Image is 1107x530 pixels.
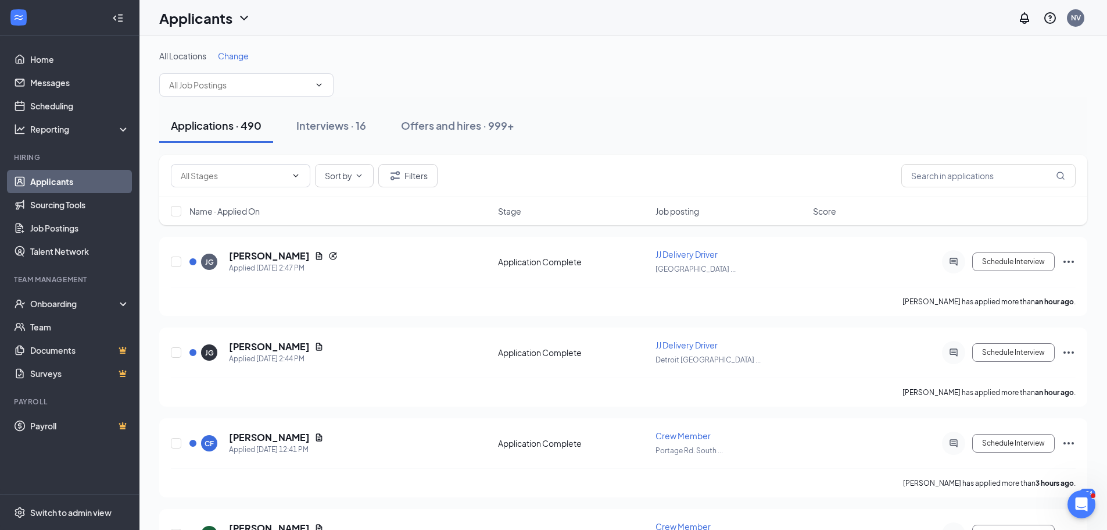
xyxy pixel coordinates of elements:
[30,414,130,437] a: PayrollCrown
[30,193,130,216] a: Sourcing Tools
[30,170,130,193] a: Applicants
[378,164,438,187] button: Filter Filters
[655,431,711,441] span: Crew Member
[14,123,26,135] svg: Analysis
[30,507,112,518] div: Switch to admin view
[14,275,127,284] div: Team Management
[1062,346,1076,360] svg: Ellipses
[947,348,961,357] svg: ActiveChat
[30,123,130,135] div: Reporting
[1056,171,1065,180] svg: MagnifyingGlass
[972,343,1055,362] button: Schedule Interview
[655,265,736,273] span: [GEOGRAPHIC_DATA] ...
[1079,489,1095,499] div: 134
[296,118,366,133] div: Interviews · 16
[947,257,961,266] svg: ActiveChat
[1018,11,1031,25] svg: Notifications
[30,216,130,240] a: Job Postings
[314,342,324,351] svg: Document
[205,348,214,358] div: JG
[655,205,699,217] span: Job posting
[901,164,1076,187] input: Search in applications
[903,478,1076,488] p: [PERSON_NAME] has applied more than .
[229,444,324,456] div: Applied [DATE] 12:41 PM
[972,434,1055,453] button: Schedule Interview
[291,171,300,180] svg: ChevronDown
[354,171,364,180] svg: ChevronDown
[1071,13,1081,23] div: NV
[30,48,130,71] a: Home
[655,340,718,350] span: JJ Delivery Driver
[655,446,723,455] span: Portage Rd. South ...
[1043,11,1057,25] svg: QuestionInfo
[14,152,127,162] div: Hiring
[1035,297,1074,306] b: an hour ago
[328,251,338,261] svg: Reapply
[30,298,120,310] div: Onboarding
[205,439,214,449] div: CF
[30,362,130,385] a: SurveysCrown
[229,353,324,365] div: Applied [DATE] 2:44 PM
[655,355,761,364] span: Detroit [GEOGRAPHIC_DATA] ...
[902,297,1076,307] p: [PERSON_NAME] has applied more than .
[315,164,374,187] button: Sort byChevronDown
[14,507,26,518] svg: Settings
[498,437,649,449] div: Application Complete
[902,387,1076,397] p: [PERSON_NAME] has applied more than .
[947,439,961,448] svg: ActiveChat
[229,340,310,353] h5: [PERSON_NAME]
[972,252,1055,271] button: Schedule Interview
[112,12,124,24] svg: Collapse
[314,251,324,261] svg: Document
[229,262,338,274] div: Applied [DATE] 2:47 PM
[181,169,286,182] input: All Stages
[325,172,352,180] span: Sort by
[314,433,324,442] svg: Document
[30,339,130,362] a: DocumentsCrown
[14,298,26,310] svg: UserCheck
[388,169,402,183] svg: Filter
[189,205,260,217] span: Name · Applied On
[169,79,310,91] input: All Job Postings
[14,397,127,407] div: Payroll
[1067,490,1095,518] iframe: Intercom live chat
[229,431,310,444] h5: [PERSON_NAME]
[498,347,649,358] div: Application Complete
[1062,436,1076,450] svg: Ellipses
[498,205,521,217] span: Stage
[30,240,130,263] a: Talent Network
[218,51,249,61] span: Change
[229,250,310,262] h5: [PERSON_NAME]
[30,315,130,339] a: Team
[30,71,130,94] a: Messages
[813,205,836,217] span: Score
[1035,388,1074,397] b: an hour ago
[1062,255,1076,269] svg: Ellipses
[237,11,251,25] svg: ChevronDown
[498,256,649,268] div: Application Complete
[314,80,324,90] svg: ChevronDown
[205,257,214,267] div: JG
[655,249,718,259] span: JJ Delivery Driver
[171,118,261,133] div: Applications · 490
[401,118,514,133] div: Offers and hires · 999+
[13,12,24,23] svg: WorkstreamLogo
[1036,479,1074,488] b: 3 hours ago
[159,8,232,28] h1: Applicants
[159,51,206,61] span: All Locations
[30,94,130,118] a: Scheduling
